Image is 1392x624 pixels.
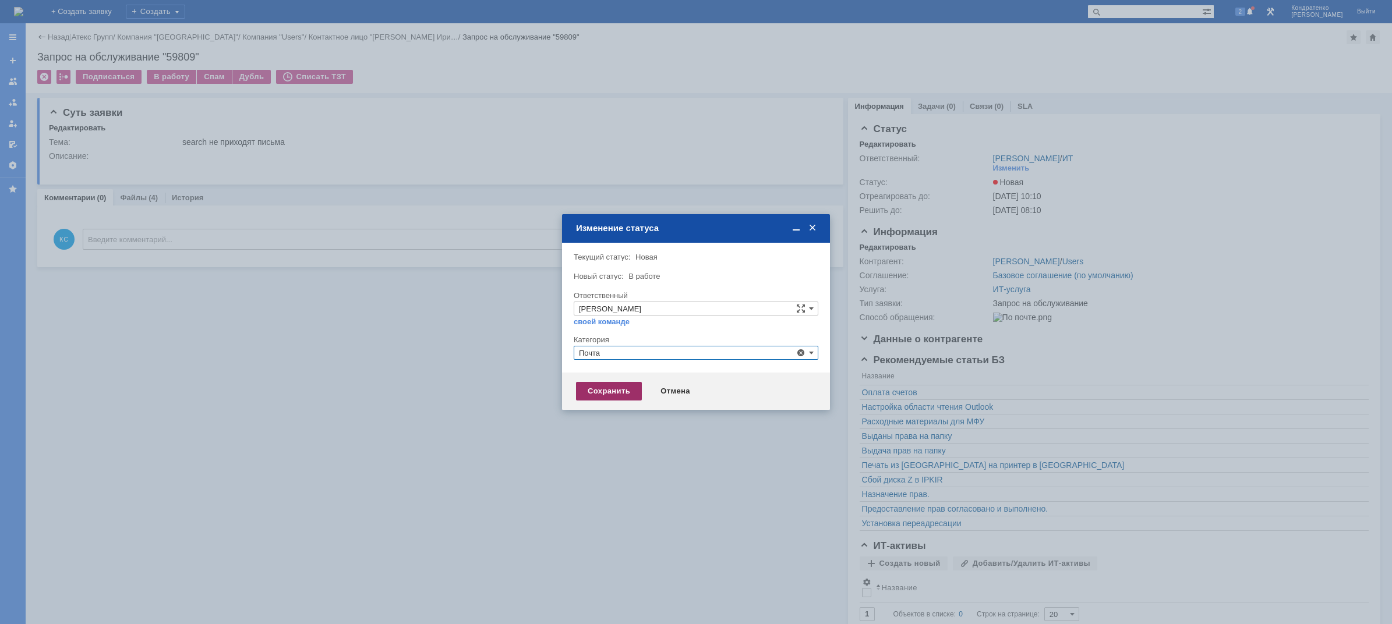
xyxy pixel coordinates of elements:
a: своей команде [574,317,630,327]
label: Текущий статус: [574,253,630,261]
label: Новый статус: [574,272,624,281]
div: Категория [574,336,816,343]
div: Ответственный [574,292,816,299]
div: Изменение статуса [576,223,818,233]
span: Новая [635,253,658,261]
span: Сложная форма [796,304,805,313]
span: Закрыть [807,223,818,233]
span: Свернуть (Ctrl + M) [790,223,802,233]
span: В работе [628,272,660,281]
span: Удалить [796,348,805,357]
